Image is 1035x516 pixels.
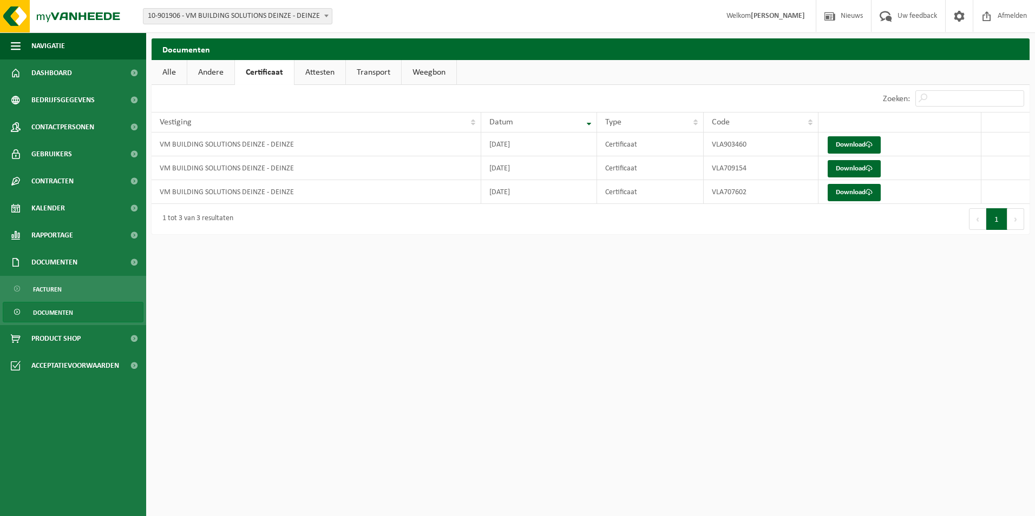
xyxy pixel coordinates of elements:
[152,156,481,180] td: VM BUILDING SOLUTIONS DEINZE - DEINZE
[294,60,345,85] a: Attesten
[31,325,81,352] span: Product Shop
[969,208,986,230] button: Previous
[3,279,143,299] a: Facturen
[402,60,456,85] a: Weegbon
[31,32,65,59] span: Navigatie
[3,302,143,322] a: Documenten
[1007,208,1024,230] button: Next
[481,180,597,204] td: [DATE]
[828,160,881,177] a: Download
[152,133,481,156] td: VM BUILDING SOLUTIONS DEINZE - DEINZE
[31,168,74,195] span: Contracten
[828,184,881,201] a: Download
[597,156,704,180] td: Certificaat
[152,60,187,85] a: Alle
[187,60,234,85] a: Andere
[346,60,401,85] a: Transport
[704,156,818,180] td: VLA709154
[143,8,332,24] span: 10-901906 - VM BUILDING SOLUTIONS DEINZE - DEINZE
[481,156,597,180] td: [DATE]
[751,12,805,20] strong: [PERSON_NAME]
[235,60,294,85] a: Certificaat
[31,222,73,249] span: Rapportage
[31,87,95,114] span: Bedrijfsgegevens
[31,195,65,222] span: Kalender
[31,141,72,168] span: Gebruikers
[157,209,233,229] div: 1 tot 3 van 3 resultaten
[481,133,597,156] td: [DATE]
[160,118,192,127] span: Vestiging
[31,352,119,379] span: Acceptatievoorwaarden
[33,279,62,300] span: Facturen
[152,38,1030,59] h2: Documenten
[883,95,910,103] label: Zoeken:
[704,133,818,156] td: VLA903460
[31,114,94,141] span: Contactpersonen
[31,249,77,276] span: Documenten
[828,136,881,154] a: Download
[704,180,818,204] td: VLA707602
[597,180,704,204] td: Certificaat
[597,133,704,156] td: Certificaat
[143,9,332,24] span: 10-901906 - VM BUILDING SOLUTIONS DEINZE - DEINZE
[31,59,72,87] span: Dashboard
[33,302,73,323] span: Documenten
[152,180,481,204] td: VM BUILDING SOLUTIONS DEINZE - DEINZE
[605,118,621,127] span: Type
[489,118,513,127] span: Datum
[712,118,730,127] span: Code
[986,208,1007,230] button: 1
